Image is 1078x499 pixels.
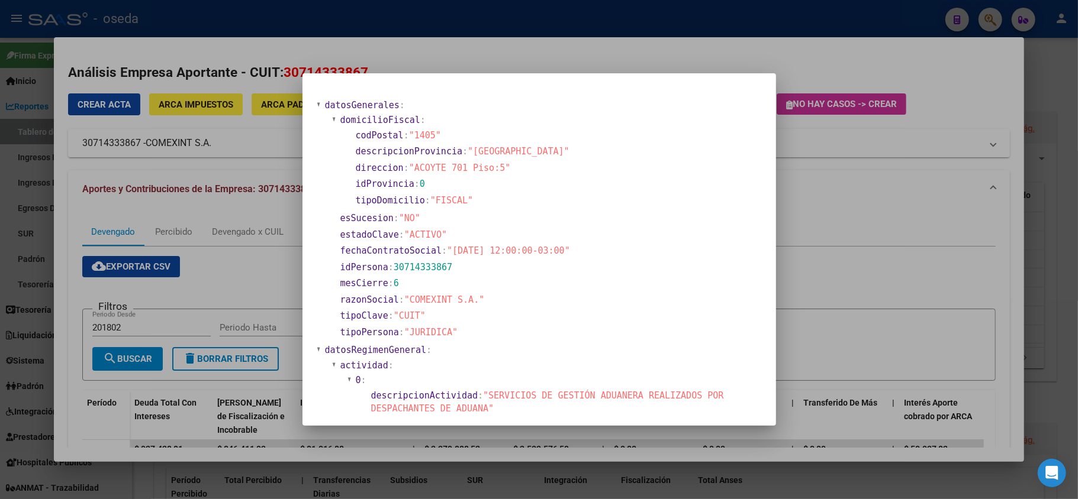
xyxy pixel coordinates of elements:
[399,294,404,305] span: :
[404,294,484,305] span: "COMEXINT S.A."
[409,163,511,173] span: "ACOYTE 701 Piso:5"
[404,163,409,173] span: :
[394,278,399,289] span: 6
[447,245,570,256] span: "[DATE] 12:00:00-03:00"
[468,146,569,157] span: "[GEOGRAPHIC_DATA]"
[404,229,447,240] span: "ACTIVO"
[394,213,399,223] span: :
[340,115,420,125] span: domicilioFiscal
[325,345,427,355] span: datosRegimenGeneral
[340,229,399,240] span: estadoClave
[388,262,394,273] span: :
[426,345,432,355] span: :
[478,390,483,401] span: :
[430,195,473,206] span: "FISCAL"
[325,100,400,111] span: datosGenerales
[361,375,366,385] span: :
[414,179,420,189] span: :
[399,229,404,240] span: :
[371,390,478,401] span: descripcionActividad
[356,179,414,189] span: idProvincia
[388,310,394,321] span: :
[394,310,426,321] span: "CUIT"
[388,278,394,289] span: :
[399,327,404,338] span: :
[340,278,388,289] span: mesCierre
[340,294,399,305] span: razonSocial
[404,327,458,338] span: "JURIDICA"
[409,130,441,141] span: "1405"
[399,213,420,223] span: "NO"
[394,262,452,273] span: 30714333867
[420,179,425,189] span: 0
[388,360,394,371] span: :
[1038,459,1066,487] div: Open Intercom Messenger
[340,327,399,338] span: tipoPersona
[420,115,426,125] span: :
[371,390,724,414] span: "SERVICIOS DE GESTIÓN ADUANERA REALIZADOS POR DESPACHANTES DE ADUANA"
[340,213,394,223] span: esSucesion
[340,245,442,256] span: fechaContratoSocial
[356,195,425,206] span: tipoDomicilio
[462,146,468,157] span: :
[356,163,404,173] span: direccion
[425,195,430,206] span: :
[400,100,405,111] span: :
[340,262,388,273] span: idPersona
[442,245,447,256] span: :
[356,146,463,157] span: descripcionProvincia
[404,130,409,141] span: :
[356,375,361,385] span: 0
[340,310,388,321] span: tipoClave
[340,360,388,371] span: actividad
[356,130,404,141] span: codPostal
